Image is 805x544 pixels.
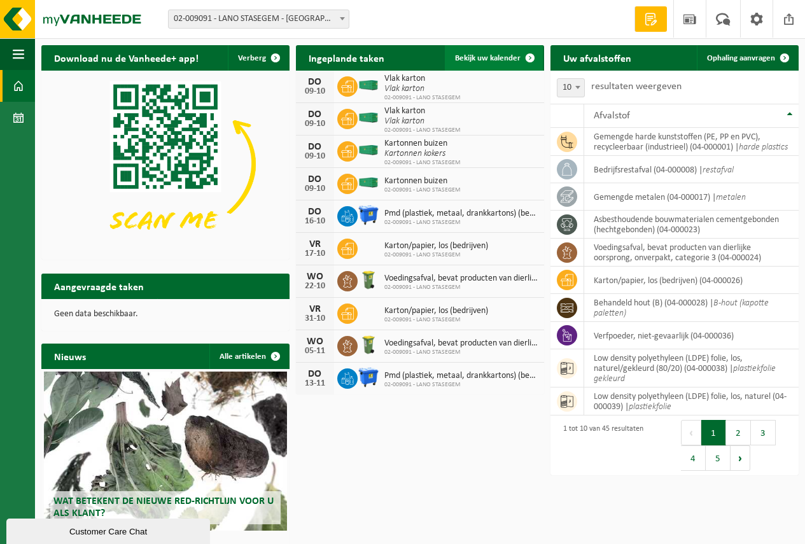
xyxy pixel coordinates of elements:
div: WO [302,272,328,282]
span: 02-009091 - LANO STASEGEM [384,251,488,259]
a: Wat betekent de nieuwe RED-richtlijn voor u als klant? [44,372,287,531]
span: 10 [557,78,585,97]
span: Ophaling aanvragen [707,54,775,62]
i: Vlak karton [384,84,424,94]
span: Verberg [238,54,266,62]
i: metalen [716,193,746,202]
div: 22-10 [302,282,328,291]
img: WB-1100-HPE-BE-01 [358,204,379,226]
div: DO [302,77,328,87]
span: Pmd (plastiek, metaal, drankkartons) (bedrijven) [384,209,538,219]
span: 02-009091 - LANO STASEGEM [384,127,461,134]
a: Alle artikelen [209,344,288,369]
i: plastiekfolie gekleurd [594,364,776,384]
a: Bekijk uw kalender [445,45,543,71]
span: Kartonnen buizen [384,176,461,186]
span: Wat betekent de nieuwe RED-richtlijn voor u als klant? [53,496,274,519]
i: restafval [703,165,734,175]
img: WB-1100-HPE-BE-01 [358,366,379,388]
img: HK-XC-40-GN-00 [358,80,379,91]
label: resultaten weergeven [591,81,682,92]
button: 3 [751,420,776,445]
span: Pmd (plastiek, metaal, drankkartons) (bedrijven) [384,371,538,381]
i: harde plastics [739,143,788,152]
button: Verberg [228,45,288,71]
i: B-hout (kapotte paletten) [594,298,769,318]
div: 16-10 [302,217,328,226]
span: Bekijk uw kalender [455,54,521,62]
td: karton/papier, los (bedrijven) (04-000026) [584,267,799,294]
td: behandeld hout (B) (04-000028) | [584,294,799,322]
div: 09-10 [302,185,328,193]
td: asbesthoudende bouwmaterialen cementgebonden (hechtgebonden) (04-000023) [584,211,799,239]
i: Vlak karton [384,116,424,126]
button: 2 [726,420,751,445]
span: 02-009091 - LANO STASEGEM [384,159,461,167]
div: WO [302,337,328,347]
span: 02-009091 - LANO STASEGEM [384,284,538,291]
span: Voedingsafval, bevat producten van dierlijke oorsprong, onverpakt, categorie 3 [384,274,538,284]
span: 02-009091 - LANO STASEGEM [384,94,461,102]
img: HK-XC-40-GN-00 [358,177,379,188]
span: 02-009091 - LANO STASEGEM [384,349,538,356]
div: 13-11 [302,379,328,388]
div: DO [302,109,328,120]
h2: Download nu de Vanheede+ app! [41,45,211,70]
i: Kartonnen kokers [384,149,445,158]
button: 4 [681,445,706,471]
span: Karton/papier, los (bedrijven) [384,241,488,251]
td: low density polyethyleen (LDPE) folie, los, naturel (04-000039) | [584,387,799,415]
iframe: chat widget [6,516,213,544]
h2: Uw afvalstoffen [550,45,644,70]
span: 02-009091 - LANO STASEGEM - HARELBEKE [169,10,349,28]
div: DO [302,207,328,217]
div: DO [302,369,328,379]
span: 02-009091 - LANO STASEGEM [384,186,461,194]
div: DO [302,142,328,152]
div: 1 tot 10 van 45 resultaten [557,419,643,472]
button: 1 [701,420,726,445]
img: Download de VHEPlus App [41,71,290,257]
button: Next [731,445,750,471]
td: low density polyethyleen (LDPE) folie, los, naturel/gekleurd (80/20) (04-000038) | [584,349,799,387]
p: Geen data beschikbaar. [54,310,277,319]
span: 10 [557,79,584,97]
td: gemengde harde kunststoffen (PE, PP en PVC), recycleerbaar (industrieel) (04-000001) | [584,128,799,156]
span: Vlak karton [384,106,461,116]
div: 09-10 [302,120,328,129]
img: WB-0140-HPE-GN-50 [358,269,379,291]
a: Ophaling aanvragen [697,45,797,71]
div: 09-10 [302,87,328,96]
i: plastiekfolie [629,402,671,412]
div: 17-10 [302,249,328,258]
div: 31-10 [302,314,328,323]
div: 09-10 [302,152,328,161]
img: HK-XC-40-GN-00 [358,144,379,156]
td: gemengde metalen (04-000017) | [584,183,799,211]
span: 02-009091 - LANO STASEGEM [384,316,488,324]
span: Kartonnen buizen [384,139,461,149]
div: VR [302,304,328,314]
span: 02-009091 - LANO STASEGEM - HARELBEKE [168,10,349,29]
span: Karton/papier, los (bedrijven) [384,306,488,316]
td: bedrijfsrestafval (04-000008) | [584,156,799,183]
h2: Ingeplande taken [296,45,397,70]
img: HK-XC-40-GN-00 [358,112,379,123]
img: WB-0140-HPE-GN-50 [358,334,379,356]
h2: Aangevraagde taken [41,274,157,298]
span: Voedingsafval, bevat producten van dierlijke oorsprong, onverpakt, categorie 3 [384,338,538,349]
span: Afvalstof [594,111,630,121]
span: 02-009091 - LANO STASEGEM [384,381,538,389]
div: DO [302,174,328,185]
button: 5 [706,445,731,471]
td: verfpoeder, niet-gevaarlijk (04-000036) [584,322,799,349]
span: Vlak karton [384,74,461,84]
td: voedingsafval, bevat producten van dierlijke oorsprong, onverpakt, categorie 3 (04-000024) [584,239,799,267]
span: 02-009091 - LANO STASEGEM [384,219,538,227]
h2: Nieuws [41,344,99,368]
button: Previous [681,420,701,445]
div: 05-11 [302,347,328,356]
div: VR [302,239,328,249]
